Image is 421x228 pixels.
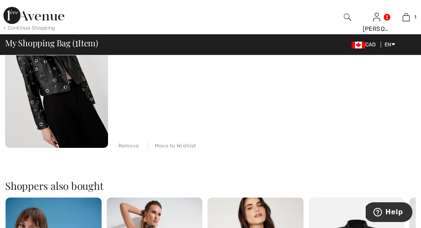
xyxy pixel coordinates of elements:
[385,42,395,48] span: EN
[414,13,416,21] span: 1
[3,7,64,24] img: 1ère Avenue
[147,142,196,150] div: Move to Wishlist
[403,12,410,22] img: My Bag
[373,12,380,22] img: My Info
[352,42,365,48] img: Canadian Dollar
[3,24,55,32] div: < Continue Shopping
[344,12,351,22] img: search the website
[118,142,139,150] div: Remove
[5,180,416,191] h2: Shoppers also bought
[392,12,421,22] a: 1
[373,13,380,21] a: Sign In
[75,36,78,48] span: 1
[363,24,391,33] div: [PERSON_NAME]
[366,202,412,224] iframe: Opens a widget where you can find more information
[352,42,379,48] span: CAD
[5,39,98,47] span: My Shopping Bag ( Item)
